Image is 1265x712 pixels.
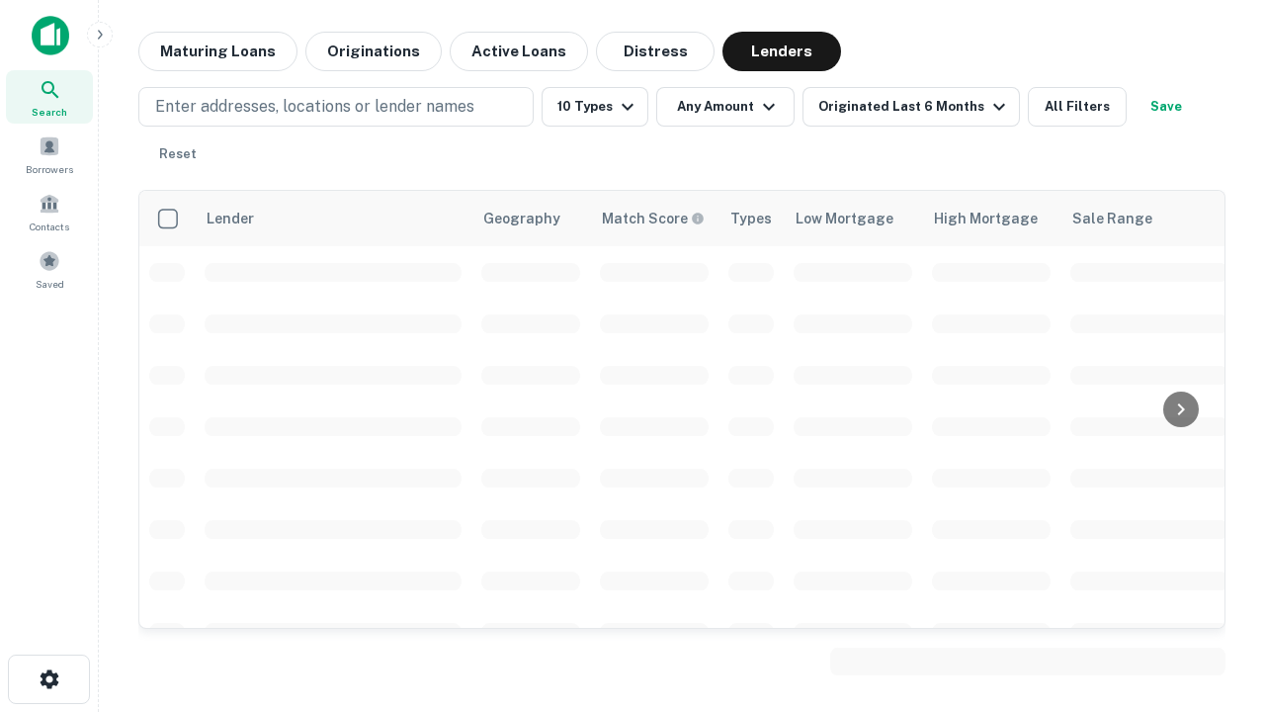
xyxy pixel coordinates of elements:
div: Lender [207,207,254,230]
span: Borrowers [26,161,73,177]
div: High Mortgage [934,207,1038,230]
th: Types [718,191,784,246]
button: All Filters [1028,87,1127,127]
img: capitalize-icon.png [32,16,69,55]
th: Geography [471,191,590,246]
a: Search [6,70,93,124]
th: Capitalize uses an advanced AI algorithm to match your search with the best lender. The match sco... [590,191,718,246]
th: High Mortgage [922,191,1060,246]
th: Low Mortgage [784,191,922,246]
button: Any Amount [656,87,795,127]
a: Borrowers [6,128,93,181]
button: 10 Types [542,87,648,127]
div: Types [730,207,772,230]
button: Reset [146,134,210,174]
button: Lenders [722,32,841,71]
span: Search [32,104,67,120]
p: Enter addresses, locations or lender names [155,95,474,119]
button: Originated Last 6 Months [802,87,1020,127]
div: Sale Range [1072,207,1152,230]
a: Saved [6,242,93,296]
div: Low Mortgage [796,207,893,230]
button: Save your search to get updates of matches that match your search criteria. [1135,87,1198,127]
iframe: Chat Widget [1166,490,1265,585]
th: Sale Range [1060,191,1238,246]
button: Distress [596,32,715,71]
div: Originated Last 6 Months [818,95,1011,119]
div: Geography [483,207,560,230]
button: Enter addresses, locations or lender names [138,87,534,127]
div: Capitalize uses an advanced AI algorithm to match your search with the best lender. The match sco... [602,208,705,229]
h6: Match Score [602,208,701,229]
button: Originations [305,32,442,71]
button: Active Loans [450,32,588,71]
th: Lender [195,191,471,246]
span: Contacts [30,219,69,234]
span: Saved [36,276,64,292]
a: Contacts [6,185,93,238]
button: Maturing Loans [138,32,297,71]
